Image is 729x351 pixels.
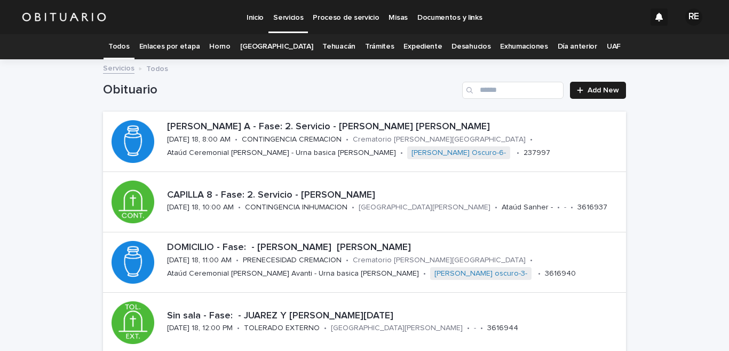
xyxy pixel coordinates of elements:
[167,121,622,133] p: [PERSON_NAME] A - Fase: 2. Servicio - [PERSON_NAME] [PERSON_NAME]
[570,82,626,99] a: Add New
[245,203,347,212] p: CONTINGENCIA INHUMACION
[502,203,553,212] p: Ataúd Sanher -
[558,34,597,59] a: Día anterior
[487,324,518,333] p: 3616944
[588,87,619,94] span: Add New
[167,324,233,333] p: [DATE] 18, 12:00 PM
[524,149,550,158] p: 237997
[244,324,320,333] p: TOLERADO EXTERNO
[352,203,354,212] p: •
[103,112,626,172] a: [PERSON_NAME] A - Fase: 2. Servicio - [PERSON_NAME] [PERSON_NAME][DATE] 18, 8:00 AM•CONTINGENCIA ...
[167,269,419,278] p: Ataúd Ceremonial [PERSON_NAME] Avanti - Urna basica [PERSON_NAME]
[607,34,621,59] a: UAF
[21,6,107,28] img: HUM7g2VNRLqGMmR9WVqf
[322,34,355,59] a: Tehuacán
[530,135,533,144] p: •
[103,82,458,98] h1: Obituario
[495,203,497,212] p: •
[146,62,168,74] p: Todos
[500,34,548,59] a: Exhumaciones
[353,135,526,144] p: Crematorio [PERSON_NAME][GEOGRAPHIC_DATA]
[685,9,702,26] div: RE
[209,34,230,59] a: Horno
[103,232,626,293] a: DOMICILIO - Fase: - [PERSON_NAME] [PERSON_NAME][DATE] 18, 11:00 AM•PRENECESIDAD CREMACION•Cremato...
[462,82,564,99] input: Search
[235,135,237,144] p: •
[411,149,506,158] a: [PERSON_NAME] Oscuro-6-
[538,269,541,278] p: •
[237,324,240,333] p: •
[557,203,560,212] p: •
[243,256,342,265] p: PRENECESIDAD CREMACION
[577,203,607,212] p: 3616937
[167,310,622,322] p: Sin sala - Fase: - JUAREZ Y [PERSON_NAME][DATE]
[324,324,327,333] p: •
[103,61,134,74] a: Servicios
[236,256,239,265] p: •
[346,135,348,144] p: •
[564,203,566,212] p: -
[451,34,490,59] a: Desahucios
[139,34,200,59] a: Enlaces por etapa
[530,256,533,265] p: •
[403,34,442,59] a: Expediente
[517,149,519,158] p: •
[365,34,394,59] a: Trámites
[108,34,129,59] a: Todos
[167,256,232,265] p: [DATE] 18, 11:00 AM
[242,135,342,144] p: CONTINGENCIA CREMACION
[423,269,426,278] p: •
[167,135,231,144] p: [DATE] 18, 8:00 AM
[331,324,463,333] p: [GEOGRAPHIC_DATA][PERSON_NAME]
[400,149,403,158] p: •
[167,203,234,212] p: [DATE] 18, 10:00 AM
[240,34,313,59] a: [GEOGRAPHIC_DATA]
[570,203,573,212] p: •
[480,324,483,333] p: •
[474,324,476,333] p: -
[167,190,622,201] p: CAPILLA 8 - Fase: 2. Servicio - [PERSON_NAME]
[167,242,622,254] p: DOMICILIO - Fase: - [PERSON_NAME] [PERSON_NAME]
[103,172,626,232] a: CAPILLA 8 - Fase: 2. Servicio - [PERSON_NAME][DATE] 18, 10:00 AM•CONTINGENCIA INHUMACION•[GEOGRAP...
[167,149,396,158] p: Ataúd Ceremonial [PERSON_NAME] - Urna basica [PERSON_NAME]
[545,269,576,278] p: 3616940
[434,269,527,278] a: [PERSON_NAME] oscuro-3-
[359,203,490,212] p: [GEOGRAPHIC_DATA][PERSON_NAME]
[353,256,526,265] p: Crematorio [PERSON_NAME][GEOGRAPHIC_DATA]
[467,324,470,333] p: •
[346,256,348,265] p: •
[238,203,241,212] p: •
